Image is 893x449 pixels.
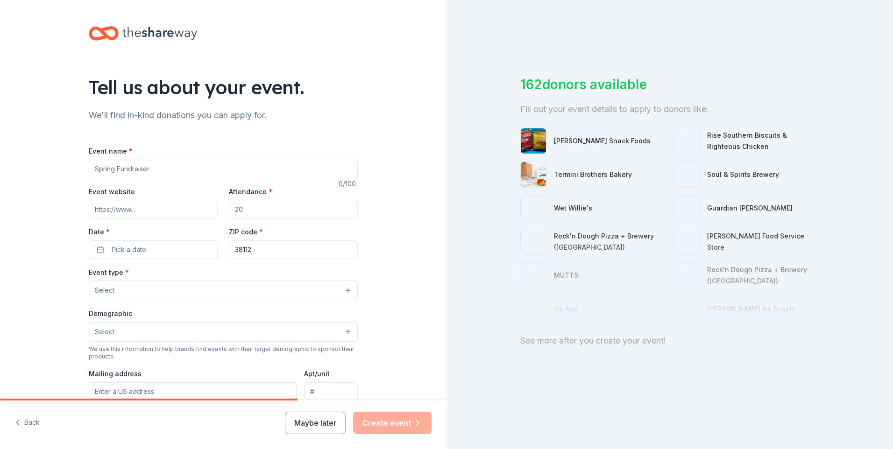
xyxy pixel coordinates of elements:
[89,227,218,237] label: Date
[520,75,819,94] div: 162 donors available
[89,345,358,360] div: We use this information to help brands find events with their target demographic to sponsor their...
[521,162,546,187] img: photo for Termini Brothers Bakery
[112,244,146,255] span: Pick a date
[520,102,819,117] div: Fill out your event details to apply to donors like:
[285,412,346,434] button: Maybe later
[520,333,819,348] div: See more after you create your event!
[521,128,546,154] img: photo for Brim's Snack Foods
[674,196,699,221] img: photo for Guardian Angel Device
[15,413,40,433] button: Back
[229,200,358,218] input: 20
[95,326,114,337] span: Select
[707,203,793,214] div: Guardian [PERSON_NAME]
[229,240,358,259] input: 12345 (U.S. only)
[89,187,135,196] label: Event website
[89,268,129,277] label: Event type
[95,285,114,296] span: Select
[89,322,358,342] button: Select
[554,135,651,147] div: [PERSON_NAME] Snack Foods
[89,147,133,156] label: Event name
[521,196,546,221] img: photo for Wet Willie's
[229,187,272,196] label: Attendance
[554,169,632,180] div: Termini Brothers Bakery
[304,382,358,401] input: #
[674,162,699,187] img: photo for Soul & Spirits Brewery
[89,309,132,318] label: Demographic
[707,169,779,180] div: Soul & Spirits Brewery
[554,203,592,214] div: Wet Willie's
[89,108,358,123] div: We'll find in-kind donations you can apply for.
[707,130,819,152] div: Rise Southern Biscuits & Righteous Chicken
[89,369,142,379] label: Mailing address
[89,382,297,401] input: Enter a US address
[89,160,358,178] input: Spring Fundraiser
[304,369,330,379] label: Apt/unit
[674,128,699,154] img: photo for Rise Southern Biscuits & Righteous Chicken
[89,200,218,218] input: https://www...
[229,227,263,237] label: ZIP code
[339,178,358,189] div: 0 /100
[89,281,358,300] button: Select
[89,240,218,259] button: Pick a date
[89,74,358,100] div: Tell us about your event.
